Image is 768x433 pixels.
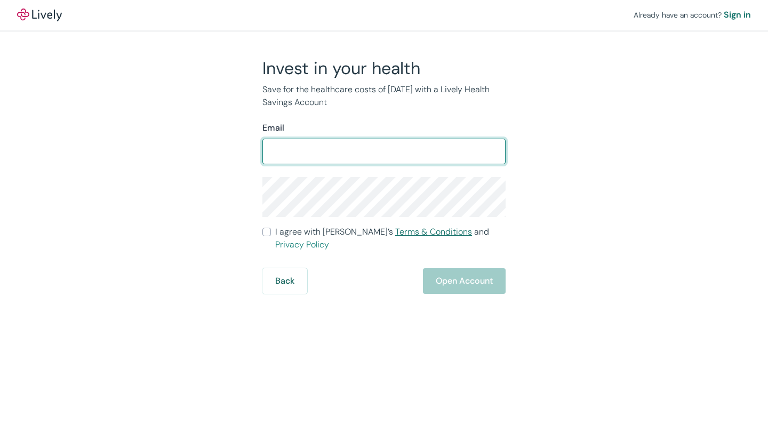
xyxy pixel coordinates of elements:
[262,83,506,109] p: Save for the healthcare costs of [DATE] with a Lively Health Savings Account
[275,226,506,251] span: I agree with [PERSON_NAME]’s and
[17,9,62,21] a: LivelyLively
[634,9,751,21] div: Already have an account?
[262,58,506,79] h2: Invest in your health
[262,122,284,134] label: Email
[395,226,472,237] a: Terms & Conditions
[724,9,751,21] a: Sign in
[275,239,329,250] a: Privacy Policy
[262,268,307,294] button: Back
[17,9,62,21] img: Lively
